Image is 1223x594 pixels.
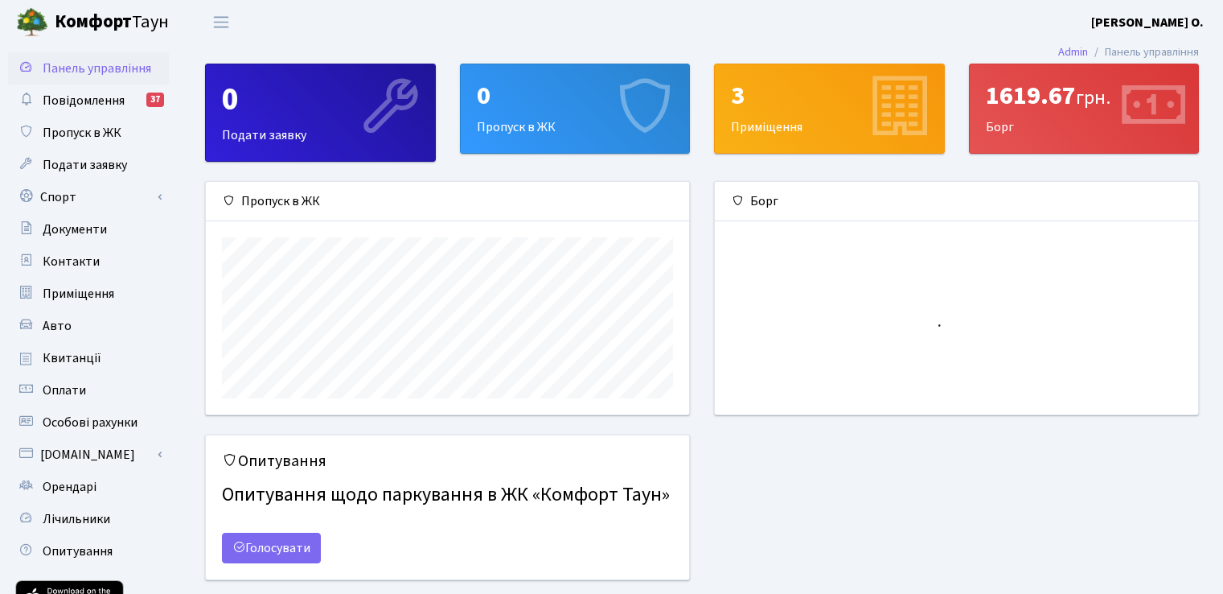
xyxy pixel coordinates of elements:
a: Admin [1058,43,1088,60]
a: 3Приміщення [714,64,945,154]
a: Авто [8,310,169,342]
a: Панель управління [8,52,169,85]
div: 3 [731,80,928,111]
div: Пропуск в ЖК [461,64,690,153]
span: Квитанції [43,349,101,367]
a: Орендарі [8,471,169,503]
span: Панель управління [43,60,151,77]
div: Подати заявку [206,64,435,161]
div: Приміщення [715,64,944,153]
div: Борг [970,64,1199,153]
a: Спорт [8,181,169,213]
span: Приміщення [43,285,114,303]
span: Пропуск в ЖК [43,124,121,142]
img: logo.png [16,6,48,39]
span: Опитування [43,542,113,560]
a: Пропуск в ЖК [8,117,169,149]
span: Лічильники [43,510,110,528]
a: Повідомлення37 [8,85,169,117]
span: Таун [55,9,169,36]
div: Пропуск в ЖК [206,182,689,221]
a: 0Пропуск в ЖК [460,64,691,154]
span: Документи [43,221,107,238]
a: Приміщення [8,278,169,310]
a: 0Подати заявку [205,64,436,162]
a: Квитанції [8,342,169,374]
a: Особові рахунки [8,406,169,439]
a: Опитування [8,535,169,567]
a: Голосувати [222,533,321,563]
span: Авто [43,317,72,335]
button: Переключити навігацію [201,9,241,35]
div: Борг [715,182,1198,221]
span: Орендарі [43,478,96,496]
b: [PERSON_NAME] О. [1091,14,1204,31]
div: 1619.67 [986,80,1183,111]
a: Лічильники [8,503,169,535]
div: 0 [222,80,419,119]
a: Оплати [8,374,169,406]
span: Особові рахунки [43,414,137,431]
h4: Опитування щодо паркування в ЖК «Комфорт Таун» [222,477,673,514]
div: 0 [477,80,674,111]
a: [DOMAIN_NAME] [8,439,169,471]
div: 37 [146,93,164,107]
span: Подати заявку [43,156,127,174]
a: [PERSON_NAME] О. [1091,13,1204,32]
h5: Опитування [222,452,673,471]
nav: breadcrumb [1034,35,1223,69]
span: Контакти [43,253,100,270]
span: грн. [1076,84,1110,112]
a: Подати заявку [8,149,169,181]
a: Документи [8,213,169,245]
a: Контакти [8,245,169,278]
li: Панель управління [1088,43,1199,61]
b: Комфорт [55,9,132,35]
span: Оплати [43,382,86,399]
span: Повідомлення [43,92,125,109]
